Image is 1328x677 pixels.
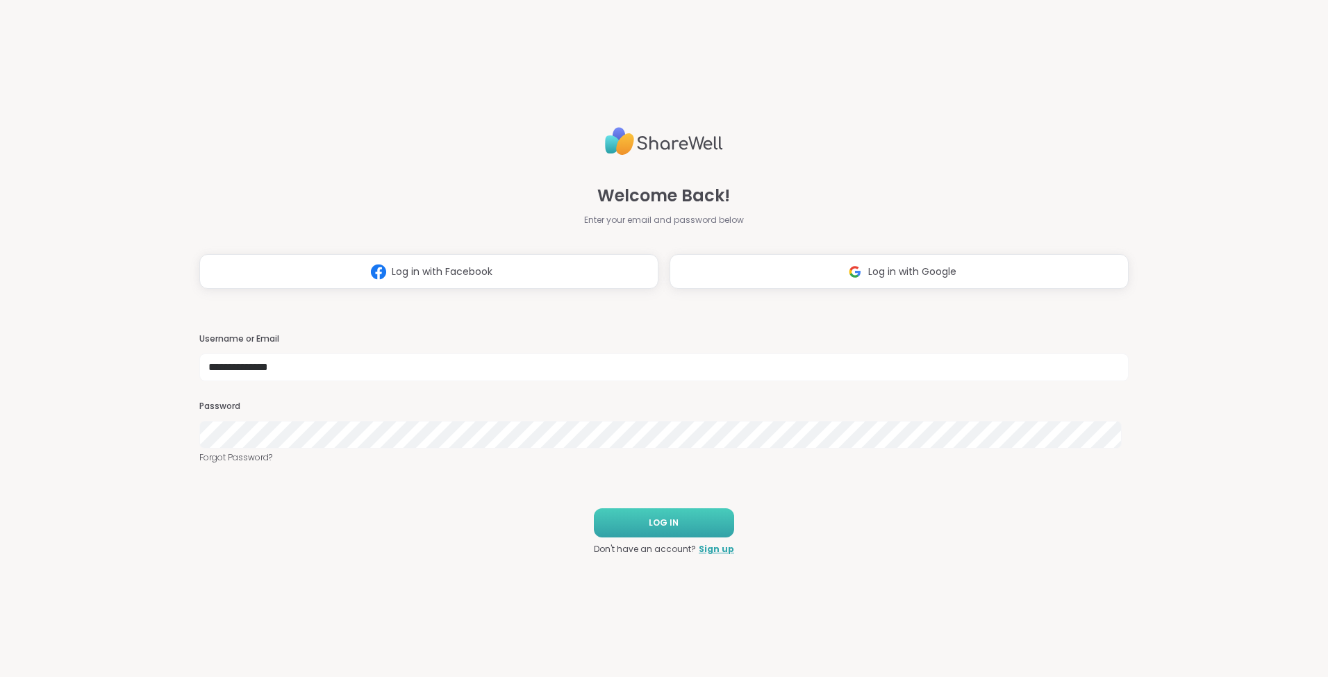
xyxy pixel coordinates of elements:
[699,543,734,555] a: Sign up
[868,265,956,279] span: Log in with Google
[199,333,1129,345] h3: Username or Email
[199,254,658,289] button: Log in with Facebook
[597,183,730,208] span: Welcome Back!
[605,122,723,161] img: ShareWell Logo
[392,265,492,279] span: Log in with Facebook
[594,543,696,555] span: Don't have an account?
[842,259,868,285] img: ShareWell Logomark
[649,517,679,529] span: LOG IN
[594,508,734,537] button: LOG IN
[365,259,392,285] img: ShareWell Logomark
[584,214,744,226] span: Enter your email and password below
[199,401,1129,412] h3: Password
[670,254,1129,289] button: Log in with Google
[199,451,1129,464] a: Forgot Password?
